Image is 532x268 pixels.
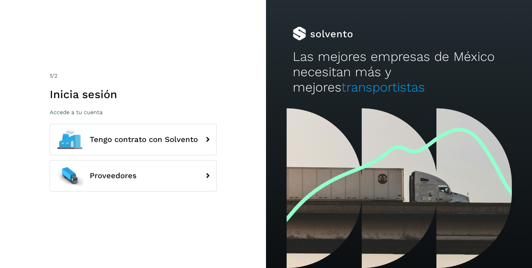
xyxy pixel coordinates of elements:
[341,80,425,95] span: transportistas
[90,135,198,144] span: Tengo contrato con Solvento
[50,88,217,101] h1: Inicia sesión
[50,72,217,80] div: /2
[90,172,137,180] span: Proveedores
[50,72,52,79] span: 1
[293,49,506,95] h2: Las mejores empresas de México necesitan más y mejores
[50,160,217,191] button: Proveedores
[50,109,217,116] p: Accede a tu cuenta
[50,124,217,155] button: Tengo contrato con Solvento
